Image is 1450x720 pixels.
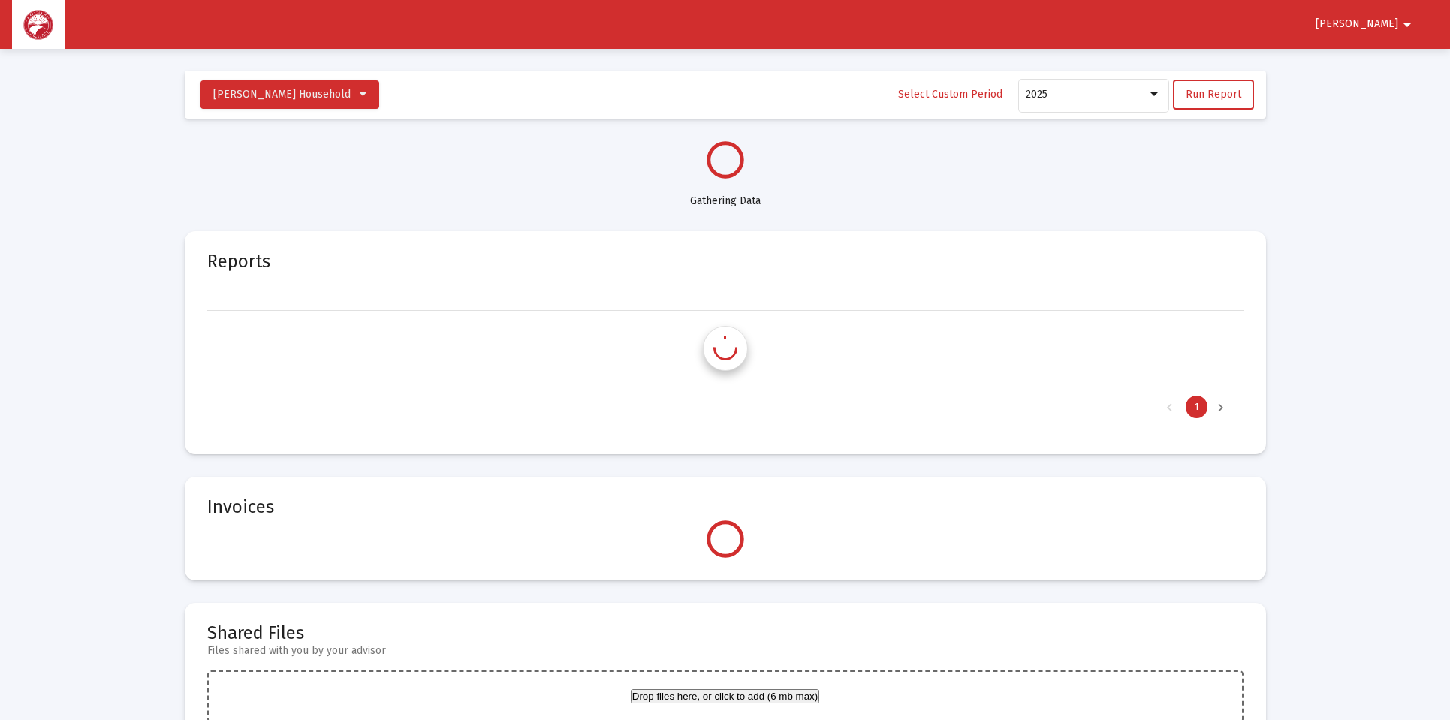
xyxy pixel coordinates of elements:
[185,179,1266,209] div: Gathering Data
[207,386,1244,428] div: Page Navigation
[1186,88,1241,101] span: Run Report
[207,499,274,514] mat-card-title: Invoices
[207,254,270,269] mat-card-title: Reports
[631,689,819,703] button: Drop files here, or click to add (6 mb max)
[898,88,1002,101] span: Select Custom Period
[207,625,386,640] mat-card-title: Shared Files
[1298,9,1434,39] button: [PERSON_NAME]
[1173,80,1254,110] button: Run Report
[213,88,351,101] span: [PERSON_NAME] Household
[1208,396,1233,418] div: Next Page
[1398,10,1416,40] mat-icon: arrow_drop_down
[23,10,53,40] img: Dashboard
[1186,396,1207,418] div: Page 1
[200,80,379,109] button: [PERSON_NAME] Household
[207,275,1244,428] div: Data grid
[207,643,386,658] mat-card-subtitle: Files shared with you by your advisor
[1157,396,1182,418] div: Previous Page
[1316,18,1398,31] span: [PERSON_NAME]
[1026,88,1048,101] span: 2025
